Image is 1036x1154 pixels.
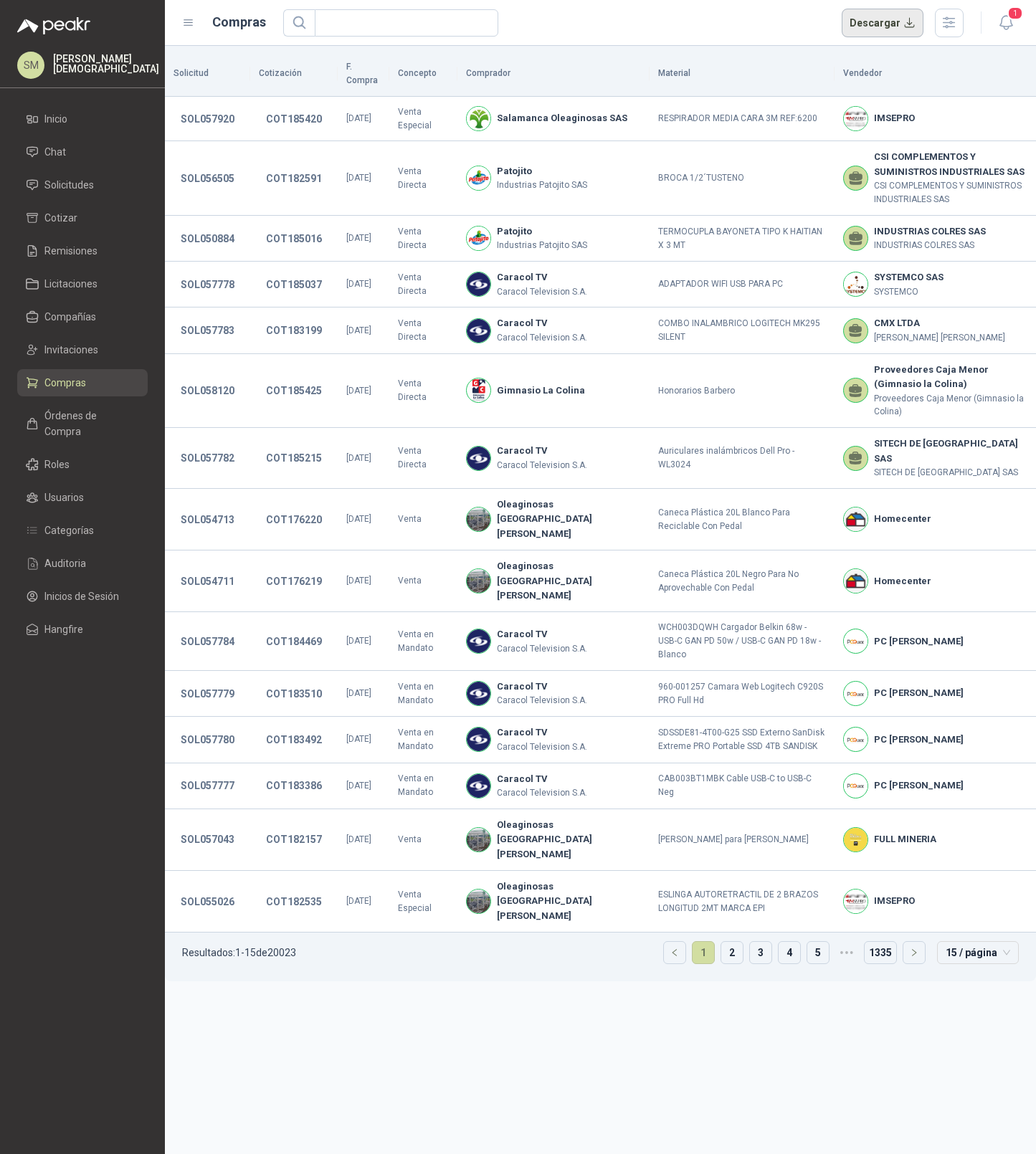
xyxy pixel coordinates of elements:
img: Company Logo [467,569,490,593]
td: Venta Especial [389,871,457,933]
a: Usuarios [17,484,148,511]
a: Auditoria [17,550,148,577]
button: COT185016 [259,226,329,252]
span: 1 [1007,6,1023,20]
p: Resultados: 1 - 15 de 20023 [182,948,296,958]
b: Caracol TV [497,270,587,285]
td: Venta Directa [389,216,457,262]
td: Venta en Mandato [389,763,457,809]
a: Hangfire [17,616,148,643]
b: Caracol TV [497,444,587,458]
b: Proveedores Caja Menor (Gimnasio la Colina) [874,363,1027,392]
button: COT182591 [259,166,329,191]
p: Caracol Television S.A. [497,694,587,707]
button: COT176220 [259,507,329,533]
a: 1 [693,942,714,963]
span: Compañías [44,309,96,325]
b: IMSEPRO [874,894,915,908]
button: COT184469 [259,629,329,654]
span: [DATE] [346,113,371,123]
td: Caneca Plástica 20L Blanco Para Reciclable Con Pedal [650,489,835,550]
button: SOL057784 [174,629,242,654]
a: Roles [17,451,148,478]
span: right [910,948,918,957]
th: F. Compra [338,52,389,97]
th: Vendedor [835,52,1036,97]
a: Solicitudes [17,171,148,199]
a: Cotizar [17,204,148,232]
span: [DATE] [346,325,371,335]
b: Oleaginosas [GEOGRAPHIC_DATA][PERSON_NAME] [497,818,641,862]
td: ESLINGA AUTORETRACTIL DE 2 BRAZOS LONGITUD 2MT MARCA EPI [650,871,835,933]
p: [PERSON_NAME] [DEMOGRAPHIC_DATA] [53,54,159,74]
span: left [670,948,679,957]
button: SOL057778 [174,272,242,297]
b: Caracol TV [497,679,587,694]
span: [DATE] [346,233,371,243]
button: COT182535 [259,889,329,915]
li: 1 [692,941,715,964]
td: Venta Directa [389,262,457,307]
p: Caracol Television S.A. [497,331,587,345]
img: Company Logo [467,774,490,798]
button: COT183199 [259,318,329,343]
span: Usuarios [44,490,84,505]
p: Proveedores Caja Menor (Gimnasio la Colina) [874,392,1027,419]
b: Caracol TV [497,316,587,330]
button: SOL054711 [174,568,242,594]
b: Oleaginosas [GEOGRAPHIC_DATA][PERSON_NAME] [497,879,641,923]
li: Página siguiente [903,941,926,964]
th: Cotización [250,52,338,97]
button: SOL055026 [174,889,242,915]
p: Caracol Television S.A. [497,285,587,299]
a: Compañías [17,303,148,330]
td: WCH003DQWH Cargador Belkin 68w - USB-C GAN PD 50w / USB-C GAN PD 18w - Blanco [650,612,835,671]
span: [DATE] [346,453,371,463]
div: tamaño de página [937,941,1019,964]
button: SOL057043 [174,826,242,852]
td: CAB003BT1MBK Cable USB-C to USB-C Neg [650,763,835,809]
a: Órdenes de Compra [17,402,148,445]
img: Company Logo [467,272,490,296]
img: Company Logo [467,226,490,250]
b: PC [PERSON_NAME] [874,733,964,747]
span: Categorías [44,523,94,538]
button: SOL054713 [174,507,242,533]
td: Venta en Mandato [389,671,457,717]
button: COT185425 [259,378,329,404]
span: [DATE] [346,173,371,183]
b: CSI COMPLEMENTOS Y SUMINISTROS INDUSTRIALES SAS [874,150,1027,179]
td: Venta en Mandato [389,717,457,763]
b: Homecenter [874,574,931,588]
img: Company Logo [467,378,490,402]
span: [DATE] [346,279,371,289]
span: Cotizar [44,210,77,226]
img: Company Logo [467,728,490,751]
th: Solicitud [165,52,250,97]
img: Company Logo [844,629,868,653]
b: Caracol TV [497,772,587,786]
span: [DATE] [346,386,371,396]
span: [DATE] [346,734,371,744]
img: Company Logo [844,507,868,531]
td: Venta en Mandato [389,612,457,671]
li: 5 [807,941,830,964]
td: Honorarios Barbero [650,354,835,429]
td: Venta Especial [389,97,457,142]
p: Caracol Television S.A. [497,459,587,472]
button: SOL050884 [174,226,242,252]
span: 15 / página [946,942,1010,963]
a: Chat [17,138,148,166]
td: COMBO INALAMBRICO LOGITECH MK295 SILENT [650,307,835,353]
button: SOL057920 [174,106,242,132]
img: Logo peakr [17,17,90,34]
td: 960-001257 Camara Web Logitech C920S PRO Full Hd [650,671,835,717]
b: PC [PERSON_NAME] [874,778,964,793]
span: Chat [44,144,66,160]
span: Inicio [44,111,67,127]
button: SOL056505 [174,166,242,191]
img: Company Logo [467,682,490,705]
img: Company Logo [844,569,868,593]
img: Company Logo [844,774,868,798]
td: Venta [389,809,457,871]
